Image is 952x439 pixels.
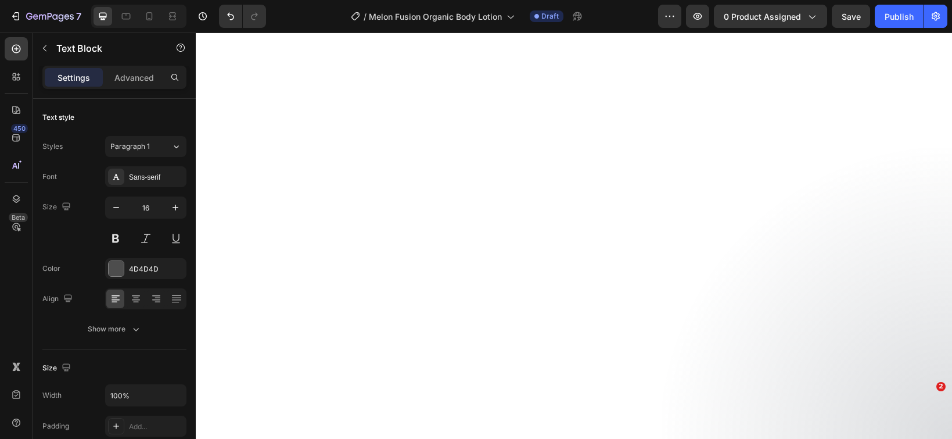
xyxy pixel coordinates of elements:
[42,319,186,340] button: Show more
[106,385,186,406] input: Auto
[219,5,266,28] div: Undo/Redo
[42,112,74,123] div: Text style
[42,361,73,376] div: Size
[42,390,62,401] div: Width
[129,264,184,274] div: 4D4D4D
[42,263,60,274] div: Color
[42,199,73,215] div: Size
[42,421,69,431] div: Padding
[110,141,150,152] span: Paragraph 1
[42,141,63,152] div: Styles
[114,72,154,84] p: Advanced
[42,291,75,307] div: Align
[11,124,28,133] div: 450
[724,10,801,23] span: 0 product assigned
[5,5,87,28] button: 7
[9,213,28,222] div: Beta
[369,10,502,23] span: Melon Fusion Organic Body Lotion
[842,12,861,22] span: Save
[936,382,946,391] span: 2
[56,41,155,55] p: Text Block
[832,5,870,28] button: Save
[875,5,924,28] button: Publish
[88,323,142,335] div: Show more
[885,10,914,23] div: Publish
[76,9,81,23] p: 7
[129,422,184,432] div: Add...
[913,399,940,427] iframe: Intercom live chat
[42,172,57,182] div: Font
[196,33,952,439] iframe: To enrich screen reader interactions, please activate Accessibility in Grammarly extension settings
[129,172,184,183] div: Sans-serif
[364,10,367,23] span: /
[58,72,90,84] p: Settings
[541,11,559,22] span: Draft
[714,5,827,28] button: 0 product assigned
[105,136,186,157] button: Paragraph 1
